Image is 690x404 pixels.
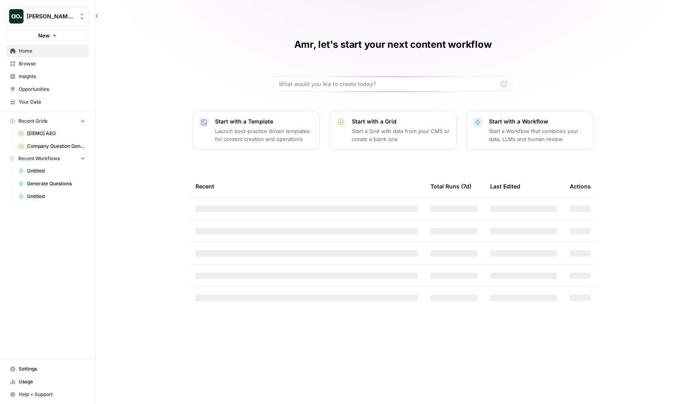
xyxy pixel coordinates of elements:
[9,9,23,24] img: Dillon Test Logo
[6,153,89,165] button: Recent Workflows
[6,57,89,70] a: Browse
[27,193,85,200] span: Untitled
[6,363,89,375] a: Settings
[490,175,520,197] div: Last Edited
[6,6,89,26] button: Workspace: Dillon Test
[19,47,85,55] span: Home
[15,190,89,203] a: Untitled
[19,86,85,93] span: Opportunities
[279,80,498,88] input: What would you like to create today?
[6,375,89,388] a: Usage
[27,130,85,137] span: [DEMO] AEO
[15,177,89,190] a: Generate Questions
[215,118,313,126] p: Start with a Template
[6,70,89,83] a: Insights
[15,127,89,140] a: [DEMO] AEO
[570,175,591,197] div: Actions
[27,143,85,150] span: Company Question Generation
[6,96,89,108] a: Your Data
[15,165,89,177] a: Untitled
[18,155,60,162] span: Recent Workflows
[329,111,457,150] button: Start with a GridStart a Grid with data from your CMS or create a blank one
[294,38,492,51] h1: Amr, let's start your next content workflow
[38,31,50,39] span: New
[352,127,450,143] p: Start a Grid with data from your CMS or create a blank one
[19,391,85,398] span: Help + Support
[19,365,85,373] span: Settings
[6,115,89,127] button: Recent Grids
[195,175,418,197] div: Recent
[27,180,85,187] span: Generate Questions
[6,83,89,96] a: Opportunities
[352,118,450,126] p: Start with a Grid
[192,111,320,150] button: Start with a TemplateLaunch best-practice driven templates for content creation and operations
[489,118,587,126] p: Start with a Workflow
[489,127,587,143] p: Start a Workflow that combines your data, LLMs and human review
[19,73,85,80] span: Insights
[27,12,75,20] span: [PERSON_NAME] Test
[6,388,89,401] button: Help + Support
[19,60,85,67] span: Browse
[6,29,89,41] button: New
[19,378,85,385] span: Usage
[15,140,89,153] a: Company Question Generation
[27,167,85,175] span: Untitled
[19,98,85,106] span: Your Data
[6,45,89,57] a: Home
[18,118,47,125] span: Recent Grids
[466,111,594,150] button: Start with a WorkflowStart a Workflow that combines your data, LLMs and human review
[215,127,313,143] p: Launch best-practice driven templates for content creation and operations
[430,175,471,197] div: Total Runs (7d)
